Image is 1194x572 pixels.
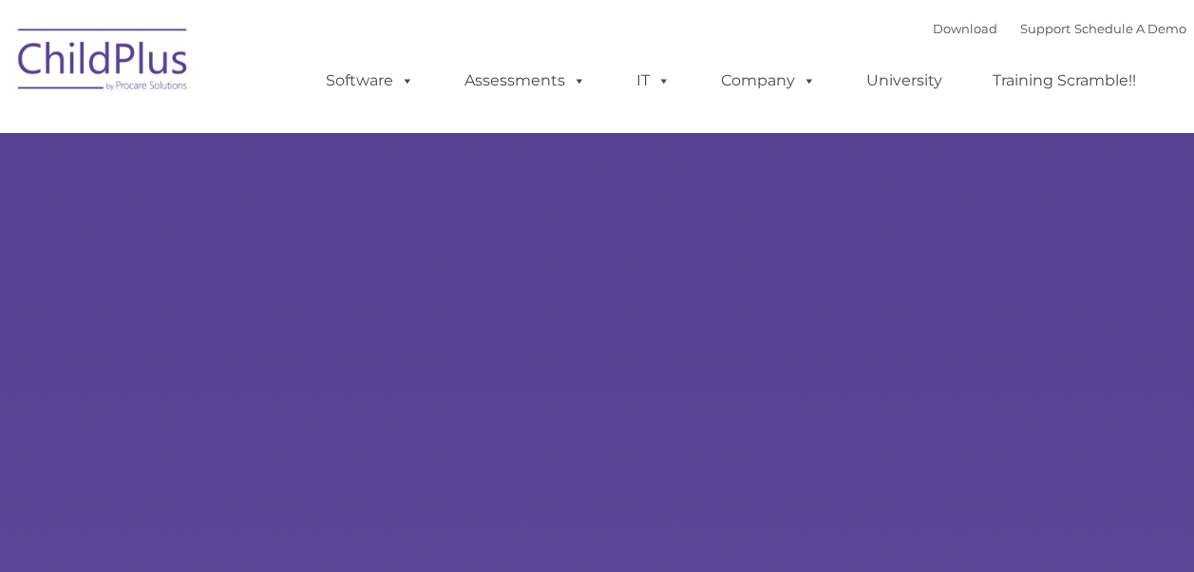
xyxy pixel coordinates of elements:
[933,21,1186,36] font: |
[1020,21,1071,36] a: Support
[1074,21,1186,36] a: Schedule A Demo
[307,62,433,100] a: Software
[445,62,605,100] a: Assessments
[933,21,997,36] a: Download
[702,62,835,100] a: Company
[617,62,690,100] a: IT
[847,62,961,100] a: University
[9,15,199,110] img: ChildPlus by Procare Solutions
[974,62,1155,100] a: Training Scramble!!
